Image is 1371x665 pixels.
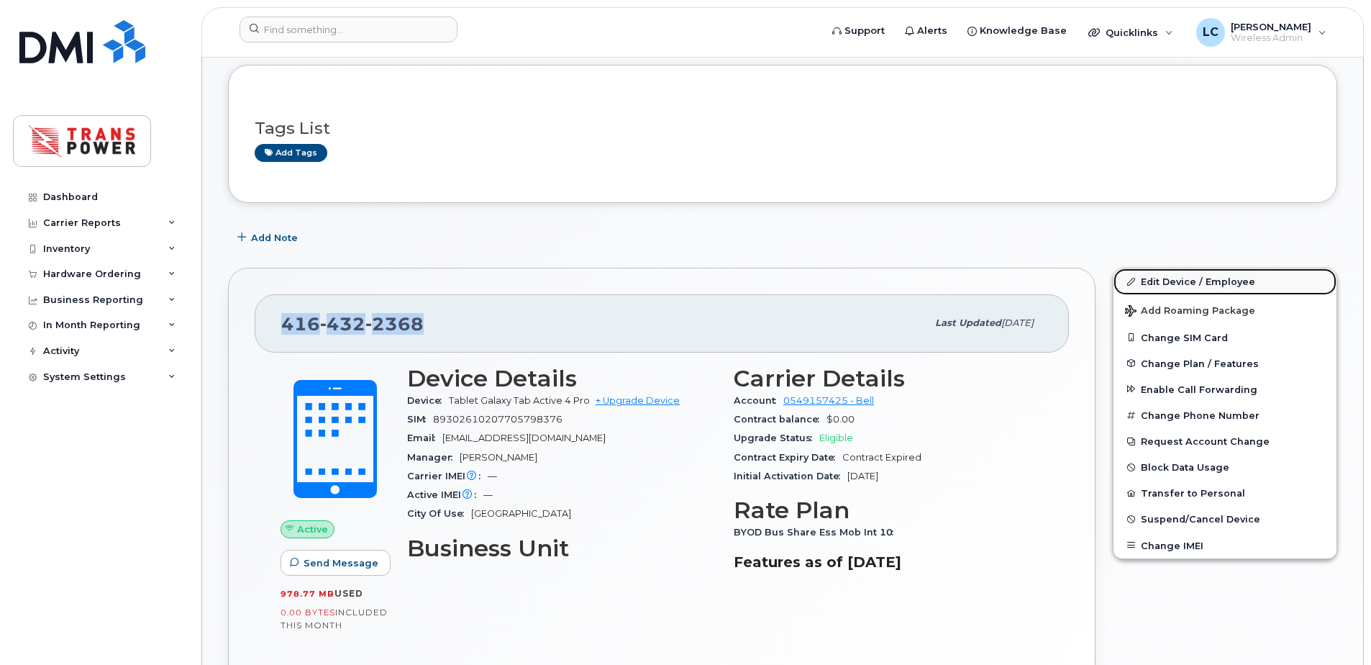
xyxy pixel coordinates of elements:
[304,556,378,570] span: Send Message
[1231,21,1311,32] span: [PERSON_NAME]
[734,366,1043,392] h3: Carrier Details
[1113,506,1336,532] button: Suspend/Cancel Device
[1141,384,1257,394] span: Enable Call Forwarding
[471,508,571,519] span: [GEOGRAPHIC_DATA]
[255,119,1311,137] h3: Tags List
[407,471,488,481] span: Carrier IMEI
[255,144,327,162] a: Add tags
[281,550,391,576] button: Send Message
[449,395,590,406] span: Tablet Galaxy Tab Active 4 Pro
[842,452,921,463] span: Contract Expired
[407,452,460,463] span: Manager
[228,225,310,250] button: Add Note
[433,414,562,425] span: 89302610207705798376
[460,452,537,463] span: [PERSON_NAME]
[1113,533,1336,558] button: Change IMEI
[917,24,947,38] span: Alerts
[822,17,895,45] a: Support
[819,433,853,443] span: Eligible
[240,17,457,42] input: Find something...
[1186,18,1336,47] div: Liam Crichton
[980,24,1067,38] span: Knowledge Base
[734,433,819,443] span: Upgrade Status
[281,313,424,335] span: 416
[1106,27,1158,38] span: Quicklinks
[895,17,957,45] a: Alerts
[1113,376,1336,402] button: Enable Call Forwarding
[783,395,874,406] a: 0549157425 - Bell
[734,527,901,538] span: BYOD Bus Share Ess Mob Int 10
[844,24,885,38] span: Support
[483,489,493,500] span: —
[320,313,365,335] span: 432
[442,433,606,443] span: [EMAIL_ADDRESS][DOMAIN_NAME]
[334,588,363,599] span: used
[407,395,449,406] span: Device
[734,497,1043,523] h3: Rate Plan
[734,471,847,481] span: Initial Activation Date
[407,433,442,443] span: Email
[1113,454,1336,480] button: Block Data Usage
[957,17,1077,45] a: Knowledge Base
[365,313,424,335] span: 2368
[734,395,783,406] span: Account
[1231,32,1311,44] span: Wireless Admin
[488,471,497,481] span: —
[596,395,680,406] a: + Upgrade Device
[1113,428,1336,454] button: Request Account Change
[251,231,298,245] span: Add Note
[734,414,826,425] span: Contract balance
[847,471,878,481] span: [DATE]
[407,489,483,500] span: Active IMEI
[407,535,716,561] h3: Business Unit
[734,452,842,463] span: Contract Expiry Date
[407,366,716,392] h3: Device Details
[826,414,855,425] span: $0.00
[1113,402,1336,428] button: Change Phone Number
[1113,480,1336,506] button: Transfer to Personal
[1203,24,1219,41] span: LC
[1125,305,1255,319] span: Add Roaming Package
[281,589,334,599] span: 978.77 MB
[281,607,388,630] span: included this month
[407,414,433,425] span: SIM
[281,607,335,617] span: 0.00 Bytes
[935,317,1001,328] span: Last updated
[297,522,328,536] span: Active
[1113,325,1336,350] button: Change SIM Card
[1078,18,1183,47] div: Quicklinks
[1113,268,1336,294] a: Edit Device / Employee
[407,508,471,519] span: City Of Use
[1001,317,1034,328] span: [DATE]
[1113,295,1336,325] button: Add Roaming Package
[1141,514,1260,525] span: Suspend/Cancel Device
[734,553,1043,571] h3: Features as of [DATE]
[1113,350,1336,376] button: Change Plan / Features
[1141,358,1259,368] span: Change Plan / Features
